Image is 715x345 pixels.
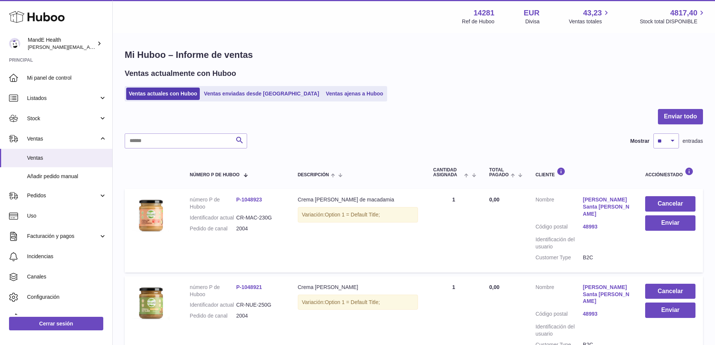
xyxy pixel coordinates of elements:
div: Ref de Huboo [462,18,494,25]
button: Enviar [645,215,695,231]
dt: Código postal [535,310,583,319]
div: Crema [PERSON_NAME] [298,284,418,291]
div: Variación: [298,295,418,310]
dd: B2C [583,254,630,261]
strong: EUR [524,8,540,18]
a: 4817,40 Stock total DISPONIBLE [640,8,706,25]
div: Divisa [525,18,540,25]
span: Ventas [27,135,99,142]
div: MandE Health [28,36,95,51]
img: Stamps_Natuvid_0008_NUEZDEMACADAMIA.jpg [132,196,170,234]
a: P-1048923 [236,197,262,203]
a: Ventas actuales con Huboo [126,88,200,100]
span: Uso [27,212,107,219]
span: Canales [27,273,107,280]
span: Configuración [27,294,107,301]
dd: 2004 [236,225,283,232]
span: 0,00 [489,284,499,290]
dt: Pedido de canal [190,312,236,319]
dt: Identificador actual [190,214,236,221]
span: número P de Huboo [190,172,239,177]
dt: Identificación del usuario [535,236,583,250]
span: Option 1 = Default Title; [325,212,380,218]
span: Ventas [27,154,107,162]
div: Acción/Estado [645,167,695,177]
span: 4817,40 [670,8,697,18]
h1: Mi Huboo – Informe de ventas [125,49,703,61]
button: Enviar [645,303,695,318]
td: 1 [425,189,481,272]
div: Variación: [298,207,418,222]
dt: Nombre [535,284,583,307]
img: Stamps_Natuvid_0003_CREMADENUEZ.jpg [132,284,170,321]
div: Crema [PERSON_NAME] de macadamia [298,196,418,203]
dt: número P de Huboo [190,196,236,210]
span: Listados [27,95,99,102]
button: Cancelar [645,284,695,299]
span: Facturación y pagos [27,233,99,240]
span: Pedidos [27,192,99,199]
dt: Customer Type [535,254,583,261]
dt: Pedido de canal [190,225,236,232]
a: 43,23 Ventas totales [569,8,611,25]
span: entradas [683,138,703,145]
span: Option 1 = Default Title; [325,299,380,305]
dd: CR-MAC-230G [236,214,283,221]
a: Cerrar sesión [9,317,103,330]
span: Descripción [298,172,329,177]
dd: 2004 [236,312,283,319]
a: 48993 [583,223,630,230]
button: Cancelar [645,196,695,212]
strong: 14281 [474,8,495,18]
span: Incidencias [27,253,107,260]
span: Stock [27,115,99,122]
img: luis.mendieta@mandehealth.com [9,38,20,49]
span: Añadir pedido manual [27,173,107,180]
a: P-1048921 [236,284,262,290]
span: 0,00 [489,197,499,203]
a: 48993 [583,310,630,318]
dt: Código postal [535,223,583,232]
span: Total pagado [489,168,509,177]
span: Devoluciones [27,314,107,321]
dt: Identificador actual [190,301,236,309]
dd: CR-NUE-250G [236,301,283,309]
dt: Nombre [535,196,583,219]
span: [PERSON_NAME][EMAIL_ADDRESS][PERSON_NAME][DOMAIN_NAME] [28,44,191,50]
dt: Identificación del usuario [535,323,583,337]
dt: número P de Huboo [190,284,236,298]
span: Cantidad ASIGNADA [433,168,462,177]
span: Mi panel de control [27,74,107,82]
button: Enviar todo [658,109,703,124]
a: [PERSON_NAME] Santa [PERSON_NAME] [583,284,630,305]
h2: Ventas actualmente con Huboo [125,68,236,79]
span: Stock total DISPONIBLE [640,18,706,25]
span: 43,23 [583,8,602,18]
a: [PERSON_NAME] Santa [PERSON_NAME] [583,196,630,218]
label: Mostrar [630,138,649,145]
a: Ventas enviadas desde [GEOGRAPHIC_DATA] [201,88,322,100]
a: Ventas ajenas a Huboo [323,88,386,100]
div: Cliente [535,167,630,177]
span: Ventas totales [569,18,611,25]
